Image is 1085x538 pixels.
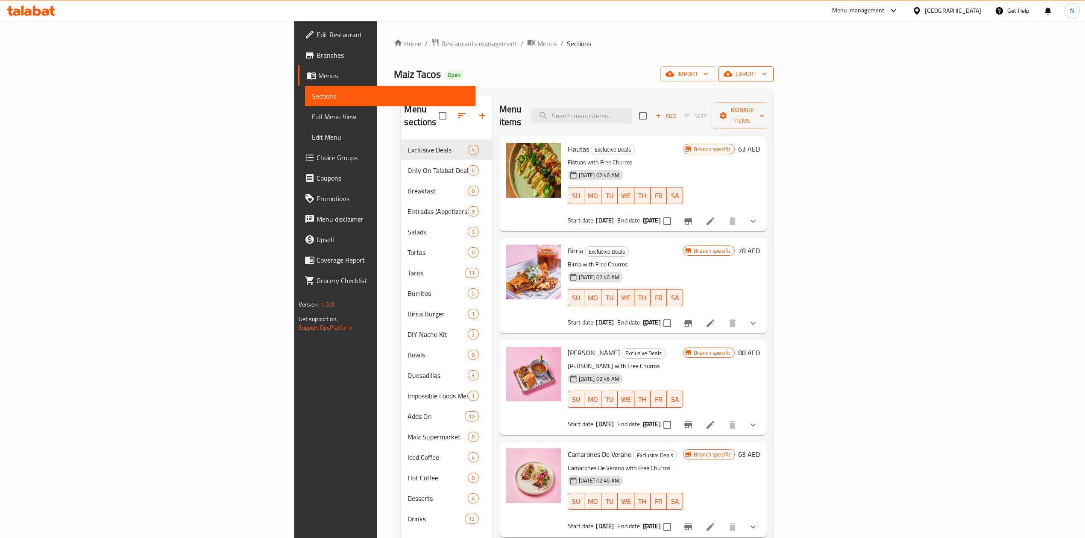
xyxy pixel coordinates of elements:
span: Start date: [568,215,595,226]
span: Select to update [658,212,676,230]
div: Entradas (Appetizers) [408,206,468,216]
nav: breadcrumb [394,38,774,49]
span: Select section first [679,109,714,123]
button: SU [568,493,584,510]
div: Menu-management [832,6,885,16]
span: SU [572,292,581,304]
span: Maiz Supermarket [408,432,468,442]
span: Flautas [568,143,589,155]
div: Salads3 [401,222,492,242]
button: TH [634,391,651,408]
span: 3 [468,371,478,380]
span: 5 [468,289,478,298]
h6: 78 AED [738,245,760,257]
img: Flautas [506,143,561,198]
div: Iced Coffee4 [401,447,492,468]
span: Impossible Foods Menu [408,391,468,401]
span: Quesadillas [408,370,468,380]
span: Menus [537,38,557,49]
div: Drinks12 [401,509,492,529]
span: Drinks [408,514,465,524]
button: show more [743,517,763,537]
span: Desserts [408,493,468,503]
svg: Show Choices [748,318,758,328]
span: TH [638,495,647,508]
div: [GEOGRAPHIC_DATA] [925,6,981,15]
input: search [531,108,632,123]
p: Flatuas with Free Churros [568,157,683,168]
button: FR [651,493,667,510]
span: SU [572,495,581,508]
span: Tortas [408,247,468,257]
button: delete [722,517,743,537]
span: Hot Coffee [408,473,468,483]
li: / [521,38,524,49]
span: MO [588,190,598,202]
div: Entradas (Appetizers)9 [401,201,492,222]
div: Burritos5 [401,283,492,304]
div: DIY Nacho Kit2 [401,324,492,345]
span: FR [654,190,663,202]
span: 11 [465,269,478,277]
span: Exclusive Deals [408,145,468,155]
img: Birria Burrito [506,347,561,401]
div: items [468,452,478,462]
div: Quesadillas3 [401,365,492,386]
span: 4 [468,146,478,154]
a: Sections [305,86,475,106]
div: items [468,391,478,401]
div: Hot Coffee8 [401,468,492,488]
span: 4 [468,494,478,503]
div: DIY Nacho Kit [408,329,468,339]
span: Select all sections [434,107,452,125]
span: Breakfast [408,186,468,196]
button: import [660,66,715,82]
span: Upsell [317,234,469,245]
h6: 63 AED [738,143,760,155]
span: Promotions [317,193,469,204]
svg: Show Choices [748,216,758,226]
div: items [468,206,478,216]
div: items [468,186,478,196]
button: delete [722,211,743,231]
span: Choice Groups [317,152,469,163]
span: Grocery Checklist [317,275,469,286]
button: TU [601,187,618,204]
div: Desserts4 [401,488,492,509]
span: Add item [652,109,679,123]
span: Branch specific [690,145,734,153]
span: 2 [468,330,478,339]
span: Get support on: [299,313,338,325]
span: TH [638,393,647,406]
span: 6 [468,167,478,175]
button: sort-choices [638,313,658,333]
span: SU [572,190,581,202]
span: Bowls [408,350,468,360]
button: TU [601,391,618,408]
span: SA [670,495,680,508]
img: Birria [506,245,561,299]
nav: Menu sections [401,136,492,532]
span: Sort sections [452,105,472,126]
span: [DATE] 02:46 AM [575,477,623,485]
button: Manage items [714,102,771,129]
button: SU [568,391,584,408]
span: Camarones De Verano [568,448,631,461]
button: show more [743,211,763,231]
div: Salads [408,227,468,237]
span: Select section [634,107,652,125]
svg: Show Choices [748,522,758,532]
a: Edit Restaurant [298,24,475,45]
a: Edit menu item [705,216,716,226]
b: [DATE] [596,317,614,328]
span: Branches [317,50,469,60]
a: Menus [527,38,557,49]
span: Branch specific [690,349,734,357]
div: Birria Burger [408,309,468,319]
button: WE [618,493,634,510]
a: Support.OpsPlatform [299,322,353,333]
